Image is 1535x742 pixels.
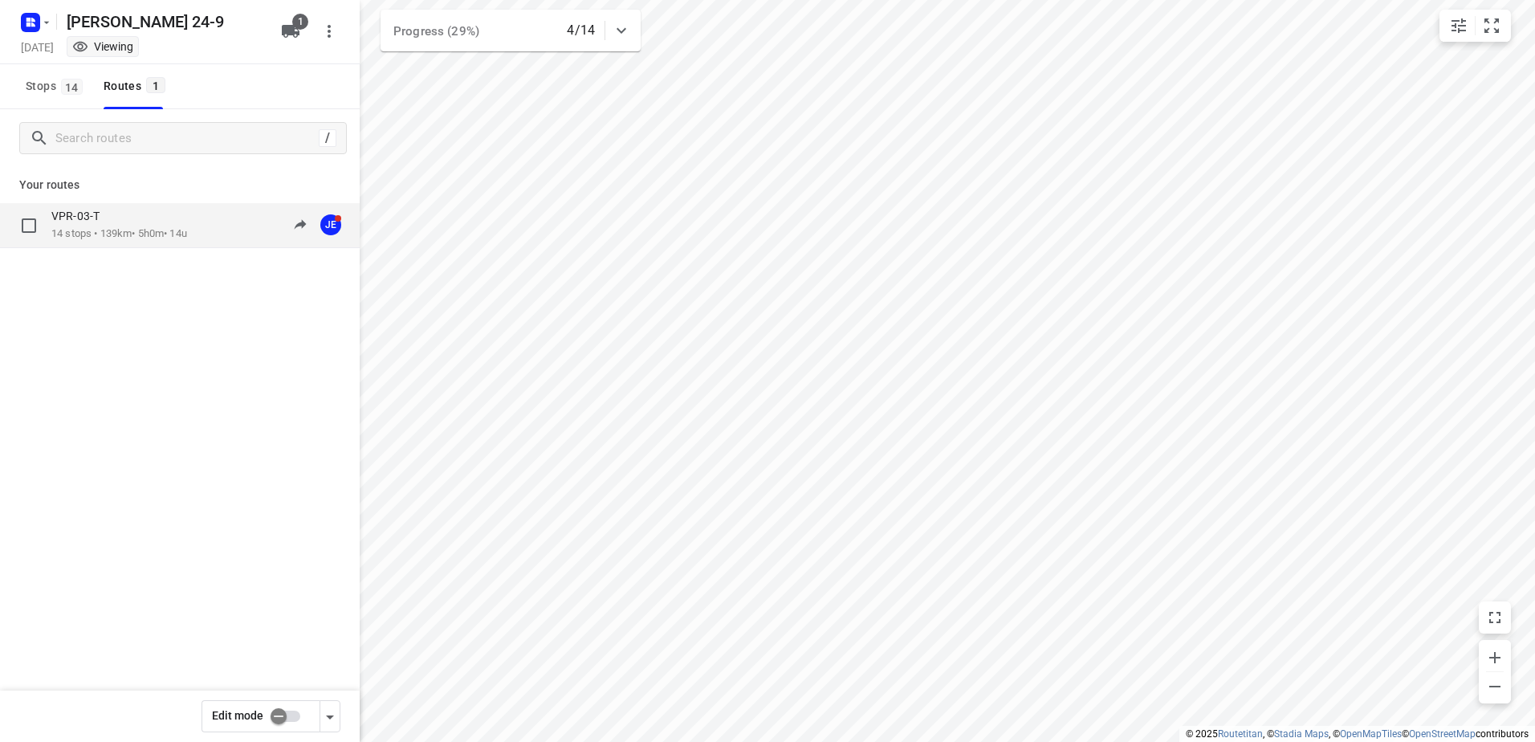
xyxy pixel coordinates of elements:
[1409,728,1476,740] a: OpenStreetMap
[104,76,170,96] div: Routes
[61,79,83,95] span: 14
[26,76,88,96] span: Stops
[1439,10,1511,42] div: small contained button group
[1218,728,1263,740] a: Routetitan
[51,226,187,242] p: 14 stops • 139km • 5h0m • 14u
[13,210,45,242] span: Select
[146,77,165,93] span: 1
[275,15,307,47] button: 1
[292,14,308,30] span: 1
[19,177,340,194] p: Your routes
[212,709,263,722] span: Edit mode
[393,24,479,39] span: Progress (29%)
[55,126,319,151] input: Search routes
[1443,10,1475,42] button: Map settings
[1274,728,1329,740] a: Stadia Maps
[567,21,595,40] p: 4/14
[51,209,109,223] p: VPR-03-T
[1476,10,1508,42] button: Fit zoom
[381,10,641,51] div: Progress (29%)4/14
[72,39,133,55] div: You are currently in view mode. To make any changes, go to edit project.
[1340,728,1402,740] a: OpenMapTiles
[284,209,316,241] button: Send to driver
[319,129,336,147] div: /
[1186,728,1529,740] li: © 2025 , © , © © contributors
[320,706,340,726] div: Driver app settings
[313,15,345,47] button: More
